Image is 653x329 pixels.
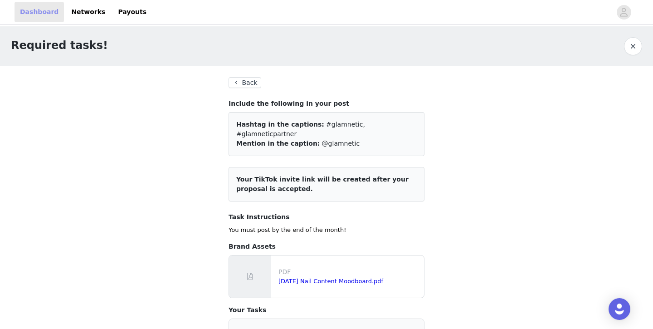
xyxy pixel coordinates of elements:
span: Mention in the caption: [236,140,320,147]
h1: Required tasks! [11,37,108,54]
span: @glamnetic [322,140,360,147]
button: Back [229,77,261,88]
p: You must post by the end of the month! [229,226,424,235]
div: Open Intercom Messenger [609,298,630,320]
p: PDF [278,267,420,277]
h4: Your Tasks [229,305,424,315]
a: Networks [66,2,111,22]
h4: Brand Assets [229,242,424,251]
h4: Task Instructions [229,212,424,222]
a: Dashboard [15,2,64,22]
div: avatar [619,5,628,20]
a: [DATE] Nail Content Moodboard.pdf [278,278,383,285]
span: Hashtag in the captions: [236,121,324,128]
span: Your TikTok invite link will be created after your proposal is accepted. [236,176,409,192]
h4: Include the following in your post [229,99,424,108]
a: Payouts [112,2,152,22]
